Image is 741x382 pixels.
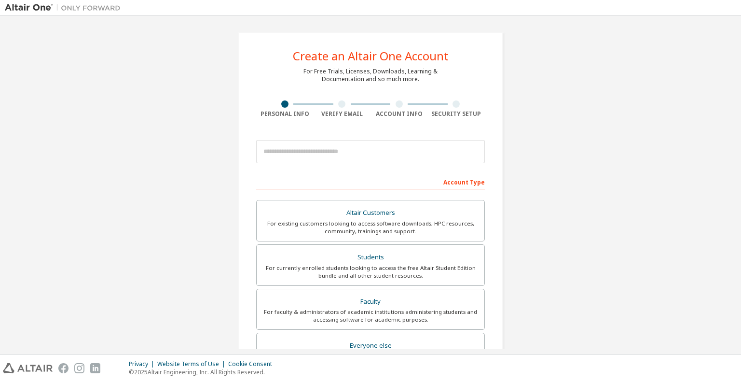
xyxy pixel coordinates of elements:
[262,308,479,324] div: For faculty & administrators of academic institutions administering students and accessing softwa...
[74,363,84,373] img: instagram.svg
[262,339,479,353] div: Everyone else
[303,68,438,83] div: For Free Trials, Licenses, Downloads, Learning & Documentation and so much more.
[228,360,278,368] div: Cookie Consent
[262,295,479,309] div: Faculty
[262,264,479,280] div: For currently enrolled students looking to access the free Altair Student Edition bundle and all ...
[370,110,428,118] div: Account Info
[256,110,314,118] div: Personal Info
[157,360,228,368] div: Website Terms of Use
[90,363,100,373] img: linkedin.svg
[293,50,449,62] div: Create an Altair One Account
[262,220,479,235] div: For existing customers looking to access software downloads, HPC resources, community, trainings ...
[428,110,485,118] div: Security Setup
[129,360,157,368] div: Privacy
[58,363,69,373] img: facebook.svg
[314,110,371,118] div: Verify Email
[262,206,479,220] div: Altair Customers
[5,3,125,13] img: Altair One
[3,363,53,373] img: altair_logo.svg
[256,174,485,189] div: Account Type
[129,368,278,376] p: © 2025 Altair Engineering, Inc. All Rights Reserved.
[262,251,479,264] div: Students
